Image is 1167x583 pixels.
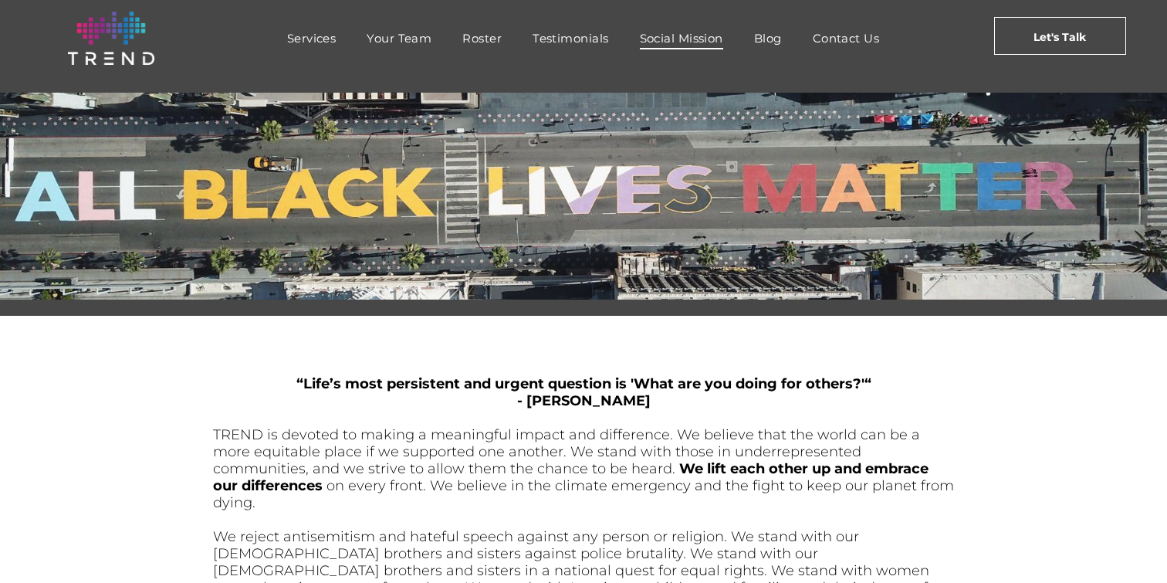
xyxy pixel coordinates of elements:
a: Let's Talk [994,17,1126,55]
a: Testimonials [517,27,624,49]
span: - [PERSON_NAME] [517,392,651,409]
span: We lift each other up and embrace our differences [213,460,929,494]
img: logo [68,12,154,65]
span: TREND is devoted to making a meaningful impact and difference. We believe that the world can be a... [213,426,920,477]
span: on every front. We believe in the climate emergency and the fight to keep our planet from dying. [213,477,954,511]
span: “Life’s most persistent and urgent question is 'What are you doing for others?'“ [296,375,871,392]
a: Roster [447,27,517,49]
a: Services [272,27,352,49]
a: Contact Us [797,27,895,49]
a: Your Team [351,27,447,49]
a: Social Mission [624,27,739,49]
a: Blog [739,27,797,49]
span: Let's Talk [1033,18,1086,56]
